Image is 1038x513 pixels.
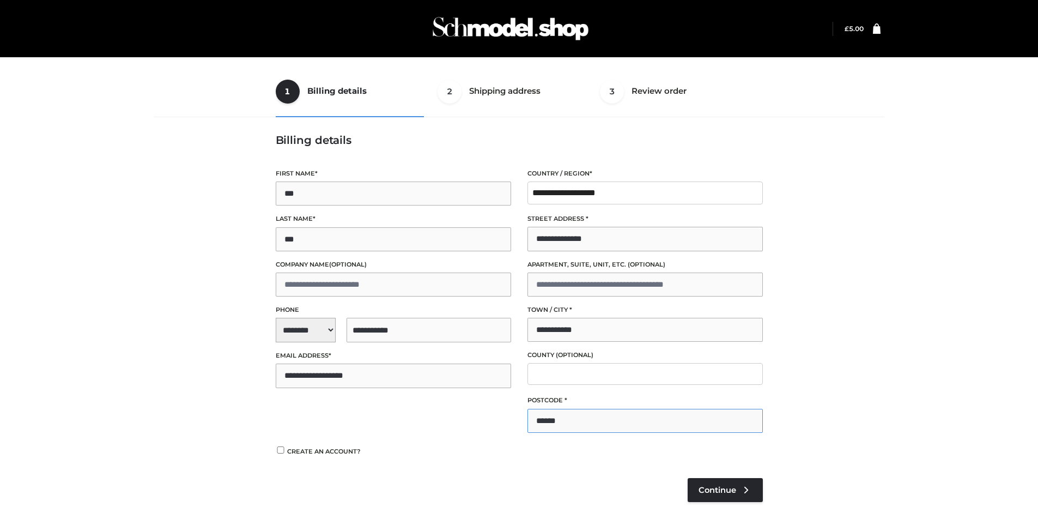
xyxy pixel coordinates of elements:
[276,134,763,147] h3: Billing details
[276,168,511,179] label: First name
[429,7,592,50] img: Schmodel Admin 964
[329,261,367,268] span: (optional)
[527,259,763,270] label: Apartment, suite, unit, etc.
[845,25,849,33] span: £
[276,214,511,224] label: Last name
[845,25,864,33] bdi: 5.00
[276,259,511,270] label: Company name
[287,448,361,455] span: Create an account?
[527,305,763,315] label: Town / City
[527,350,763,360] label: County
[556,351,593,359] span: (optional)
[527,168,763,179] label: Country / Region
[527,395,763,406] label: Postcode
[845,25,864,33] a: £5.00
[276,351,511,361] label: Email address
[699,485,736,495] span: Continue
[276,446,286,454] input: Create an account?
[628,261,665,268] span: (optional)
[688,478,763,502] a: Continue
[276,305,511,315] label: Phone
[527,214,763,224] label: Street address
